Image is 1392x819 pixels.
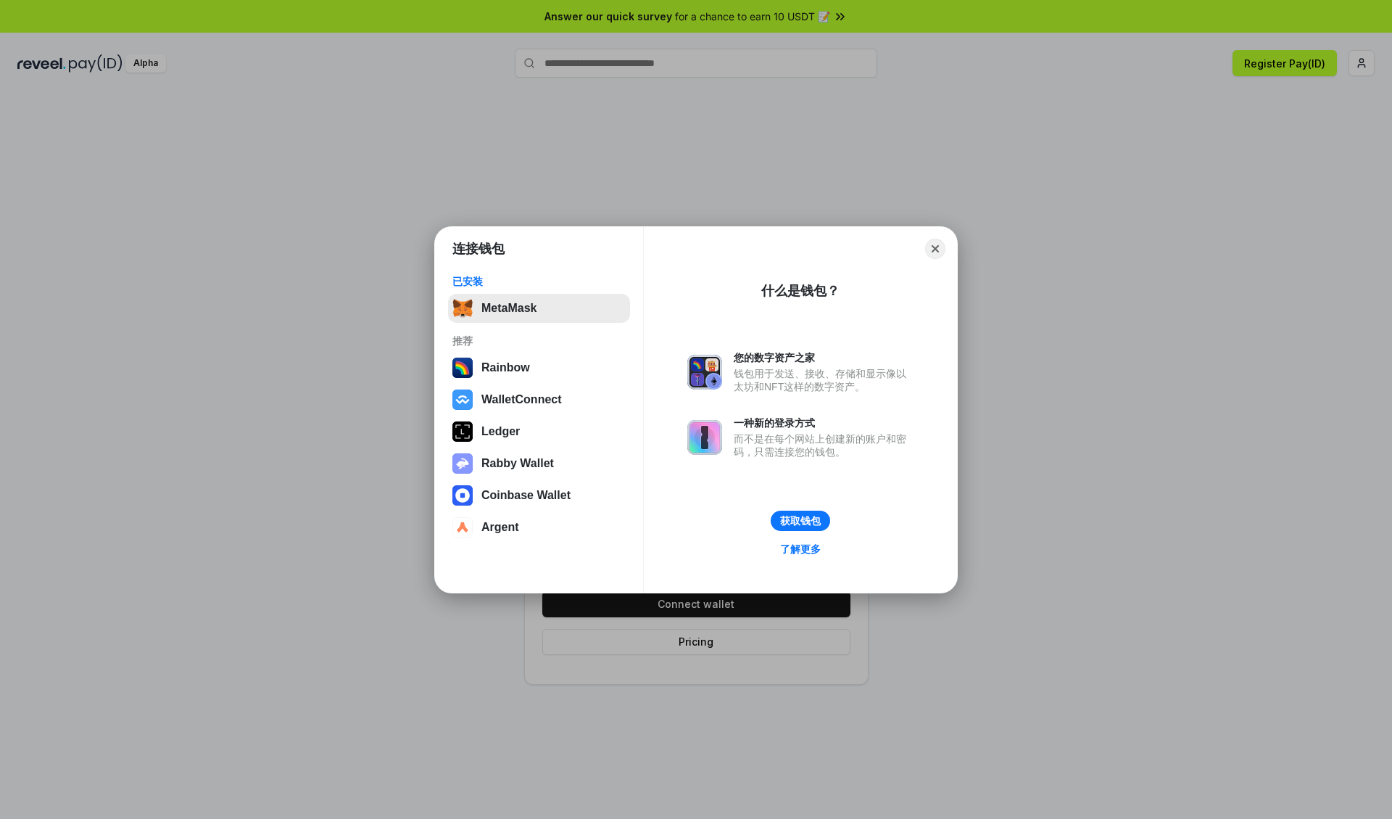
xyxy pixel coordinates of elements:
[734,351,913,364] div: 您的数字资产之家
[448,449,630,478] button: Rabby Wallet
[452,298,473,318] img: svg+xml,%3Csvg%20fill%3D%22none%22%20height%3D%2233%22%20viewBox%3D%220%200%2035%2033%22%20width%...
[452,517,473,538] img: svg+xml,%3Csvg%20width%3D%2228%22%20height%3D%2228%22%20viewBox%3D%220%200%2028%2028%22%20fill%3D...
[452,453,473,474] img: svg+xml,%3Csvg%20xmlns%3D%22http%3A%2F%2Fwww.w3.org%2F2000%2Fsvg%22%20fill%3D%22none%22%20viewBox...
[481,521,519,534] div: Argent
[452,421,473,442] img: svg+xml,%3Csvg%20xmlns%3D%22http%3A%2F%2Fwww.w3.org%2F2000%2Fsvg%22%20width%3D%2228%22%20height%3...
[481,489,571,502] div: Coinbase Wallet
[452,358,473,378] img: svg+xml,%3Csvg%20width%3D%22120%22%20height%3D%22120%22%20viewBox%3D%220%200%20120%20120%22%20fil...
[452,485,473,506] img: svg+xml,%3Csvg%20width%3D%2228%22%20height%3D%2228%22%20viewBox%3D%220%200%2028%2028%22%20fill%3D...
[452,334,626,347] div: 推荐
[761,282,840,300] div: 什么是钱包？
[448,294,630,323] button: MetaMask
[452,275,626,288] div: 已安装
[448,481,630,510] button: Coinbase Wallet
[734,416,913,429] div: 一种新的登录方式
[925,239,945,259] button: Close
[452,390,473,410] img: svg+xml,%3Csvg%20width%3D%2228%22%20height%3D%2228%22%20viewBox%3D%220%200%2028%2028%22%20fill%3D...
[734,367,913,393] div: 钱包用于发送、接收、存储和显示像以太坊和NFT这样的数字资产。
[780,514,821,527] div: 获取钱包
[481,361,530,374] div: Rainbow
[448,417,630,446] button: Ledger
[481,393,562,406] div: WalletConnect
[687,420,722,455] img: svg+xml,%3Csvg%20xmlns%3D%22http%3A%2F%2Fwww.w3.org%2F2000%2Fsvg%22%20fill%3D%22none%22%20viewBox...
[481,457,554,470] div: Rabby Wallet
[771,540,829,559] a: 了解更多
[448,353,630,382] button: Rainbow
[780,543,821,556] div: 了解更多
[481,425,520,438] div: Ledger
[687,355,722,390] img: svg+xml,%3Csvg%20xmlns%3D%22http%3A%2F%2Fwww.w3.org%2F2000%2Fsvg%22%20fill%3D%22none%22%20viewBox...
[771,511,830,531] button: 获取钱包
[452,240,505,258] h1: 连接钱包
[481,302,536,315] div: MetaMask
[448,513,630,542] button: Argent
[734,432,913,458] div: 而不是在每个网站上创建新的账户和密码，只需连接您的钱包。
[448,385,630,414] button: WalletConnect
